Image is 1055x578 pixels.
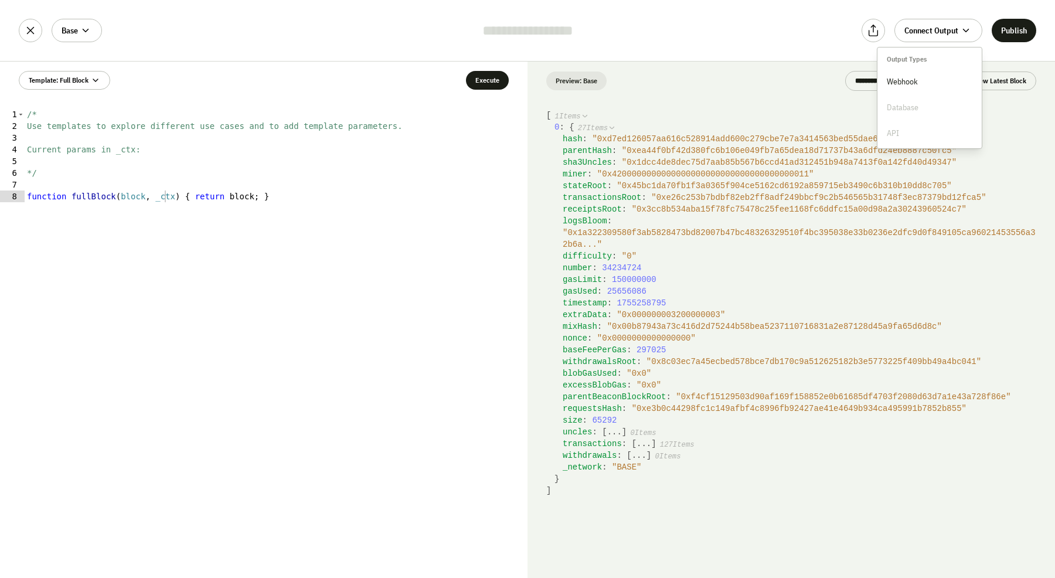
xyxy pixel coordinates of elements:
span: hash [563,134,583,144]
span: logsBloom [563,216,607,226]
button: ... [607,426,622,438]
span: 150000000 [612,275,656,284]
span: ] [622,427,627,437]
span: " 0xea44f0bf42d380fc6b106e049fb7a65dea18d71737b43a6dfd24eb8887c50fc5 " [622,146,957,155]
span: 1 Items [555,113,581,121]
span: Base [62,25,78,36]
span: 0 Items [630,429,656,437]
div: : [563,145,1036,157]
div: : [563,461,1036,473]
span: Database [887,101,918,113]
span: requestsHash [563,404,622,413]
span: stateRoot [563,181,607,191]
button: Execute [466,71,509,90]
span: " 0x0000000000000000 " [597,334,696,343]
div: : [563,368,1036,379]
span: 0 [554,123,559,132]
div: : [563,274,1036,285]
div: : [563,450,1036,461]
div: : [563,180,1036,192]
span: " 0x0 " [637,380,661,390]
span: ] [546,486,551,495]
div: : [563,321,1036,332]
span: Template: Full Block [29,76,89,85]
span: " 0x4200000000000000000000000000000000000011 " [597,169,814,179]
span: nonce [563,334,587,343]
span: extraData [563,310,607,319]
div: : [554,121,1036,485]
span: [ [546,111,551,120]
span: withdrawals [563,451,617,460]
span: " BASE " [612,463,641,472]
span: baseFeePerGas [563,345,627,355]
span: " 0x1a322309580f3ab5828473bd82007b47bc48326329510f4bc395038e33b0236e2dfc9d0f849105ca96021453556a3... [563,228,1036,249]
span: [ [602,427,607,437]
span: 25656086 [607,287,646,296]
span: gasUsed [563,287,597,296]
div: : [563,203,1036,215]
div: : [563,426,1036,438]
span: 127 Items [660,441,695,449]
div: : [563,438,1036,450]
div: : [563,309,1036,321]
span: excessBlobGas [563,380,627,390]
span: [ [627,451,631,460]
div: : [563,262,1036,274]
span: 0 Items [655,453,680,461]
span: 27 Items [578,124,608,132]
span: difficulty [563,251,612,261]
span: " 0xe26c253b7bdbf82eb2ff8adf249bbcf9c2b546565b31748f3ec87379bd12fca5 " [651,193,986,202]
div: : [563,133,1036,145]
span: blobGasUsed [563,369,617,378]
span: Output Types [880,50,979,69]
span: parentHash [563,146,612,155]
span: gasLimit [563,275,602,284]
span: [ [632,439,637,448]
span: " 0x000000003200000003 " [617,310,725,319]
span: _network [563,463,602,472]
span: " 0x45bc1da70fb1f3a0365f904ce5162cd6192a859715eb3490c6b310b10dd8c705 " [617,181,951,191]
div: : [563,344,1036,356]
button: ... [637,438,651,450]
div: : [563,379,1036,391]
span: timestamp [563,298,607,308]
div: : [563,168,1036,180]
span: mixHash [563,322,597,331]
span: " 0x00b87943a73c416d2d75244b58bea5237110716831a2e87128d45a9fa65d6d8c " [607,322,942,331]
span: API [887,127,899,139]
div: : [563,403,1036,414]
span: sha3Uncles [563,158,612,167]
span: ] [651,439,656,448]
span: " 0xd7ed126057aa616c528914add600c279cbe7e7a3414563bed55dae68e1a9f63b " [592,134,927,144]
span: Connect Output [904,25,958,36]
button: Preview Latest Block [954,72,1036,90]
span: " 0 " [622,251,637,261]
button: Template: Full Block [19,71,110,90]
span: 297025 [637,345,666,355]
div: : [563,157,1036,168]
span: size [563,416,583,425]
span: 1755258795 [617,298,666,308]
div: : [563,192,1036,203]
span: " 0xf4cf15129503d90af169f158852e0b61685df4703f2080d63d7a1e43a728f86e " [676,392,1010,402]
span: } [554,474,559,484]
span: " 0x8c03ec7a45ecbed578bce7db170c9a512625182b3e5773225f409bb49a4bc041 " [646,357,981,366]
div: : [563,414,1036,426]
span: ] [646,451,651,460]
span: 34234724 [602,263,641,273]
span: withdrawalsRoot [563,357,637,366]
span: " 0x1dcc4de8dec75d7aab85b567b6ccd41ad312451b948a7413f0a142fd40d49347 " [622,158,957,167]
span: parentBeaconBlockRoot [563,392,666,402]
span: Toggle code folding, rows 1 through 6 [18,108,24,120]
span: 65292 [592,416,617,425]
button: ... [632,450,646,461]
span: " 0xe3b0c44298fc1c149afbf4c8996fb92427ae41e4649b934ca495991b7852b855 " [632,404,966,413]
div: : [563,297,1036,309]
span: " 0x0 " [627,369,651,378]
div: : [563,285,1036,297]
button: Base [52,19,102,42]
div: : [563,391,1036,403]
span: miner [563,169,587,179]
span: Webhook [887,76,918,87]
span: { [569,123,574,132]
